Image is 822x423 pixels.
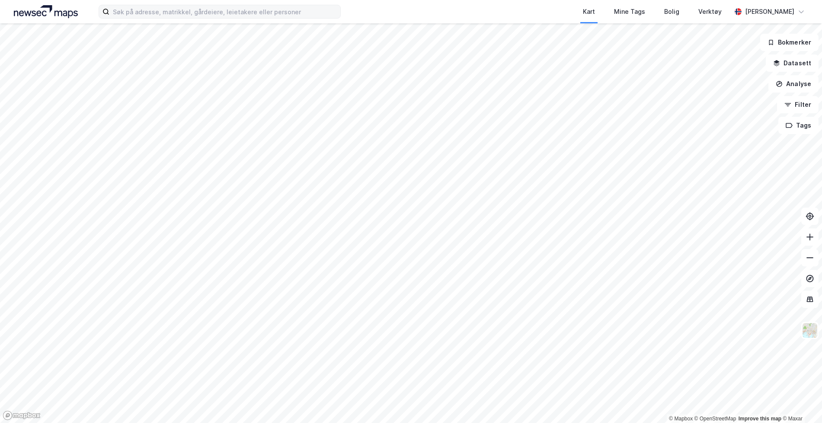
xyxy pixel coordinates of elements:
[664,6,679,17] div: Bolig
[739,416,781,422] a: Improve this map
[768,75,819,93] button: Analyse
[802,322,818,339] img: Z
[3,410,41,420] a: Mapbox homepage
[669,416,693,422] a: Mapbox
[745,6,794,17] div: [PERSON_NAME]
[14,5,78,18] img: logo.a4113a55bc3d86da70a041830d287a7e.svg
[109,5,340,18] input: Søk på adresse, matrikkel, gårdeiere, leietakere eller personer
[583,6,595,17] div: Kart
[760,34,819,51] button: Bokmerker
[778,117,819,134] button: Tags
[698,6,722,17] div: Verktøy
[777,96,819,113] button: Filter
[779,381,822,423] iframe: Chat Widget
[614,6,645,17] div: Mine Tags
[694,416,736,422] a: OpenStreetMap
[766,54,819,72] button: Datasett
